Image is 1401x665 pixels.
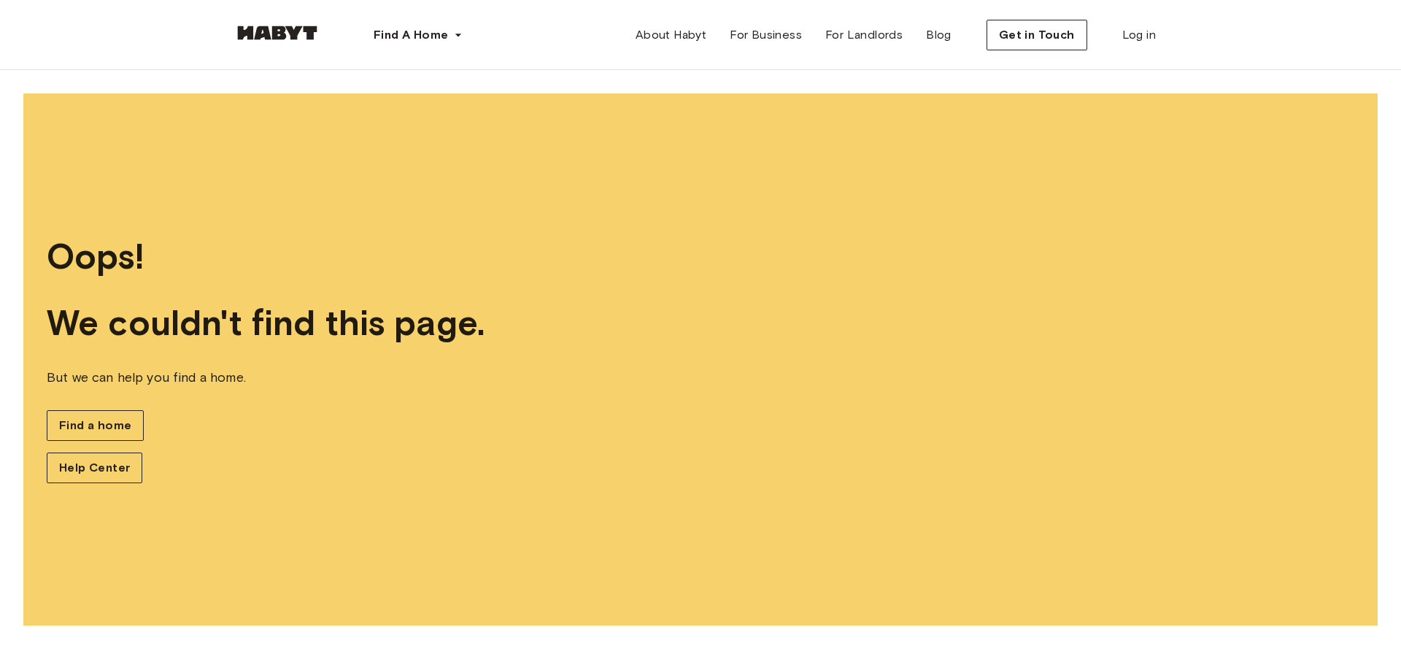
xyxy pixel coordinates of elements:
span: Find A Home [374,26,448,44]
a: Help Center [47,453,142,483]
a: For Landlords [814,20,914,50]
span: Find a home [59,417,131,434]
span: About Habyt [636,26,706,44]
a: Log in [1111,20,1167,50]
a: Find a home [47,410,144,441]
img: Habyt [233,26,321,40]
span: Blog [926,26,952,44]
span: For Landlords [825,26,903,44]
span: Get in Touch [999,26,1075,44]
span: For Business [730,26,802,44]
a: Blog [914,20,963,50]
span: Oops! [47,235,1354,278]
button: Get in Touch [987,20,1087,50]
span: Help Center [59,459,130,477]
a: About Habyt [624,20,718,50]
span: Log in [1122,26,1156,44]
a: For Business [718,20,814,50]
span: We couldn't find this page. [47,301,1354,345]
button: Find A Home [362,20,474,50]
span: But we can help you find a home. [47,368,1354,387]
